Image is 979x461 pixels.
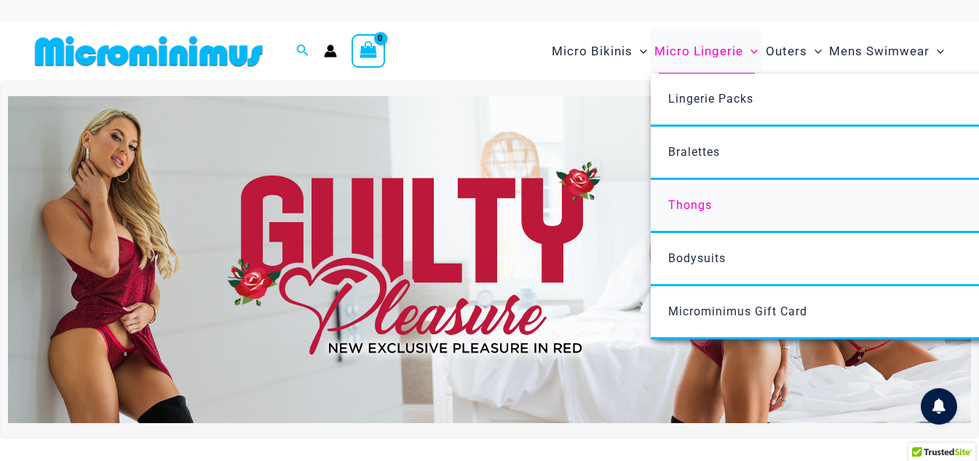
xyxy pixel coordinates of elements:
span: Menu Toggle [930,33,944,70]
a: OutersMenu ToggleMenu Toggle [762,29,825,74]
img: Guilty Pleasures Red Lingerie [8,96,971,424]
span: Bralettes [668,145,720,159]
span: Bodysuits [668,251,726,265]
img: MM SHOP LOGO FLAT [29,35,269,68]
span: Microminimus Gift Card [668,304,807,318]
span: Menu Toggle [807,33,822,70]
span: Outers [766,33,807,70]
span: Menu Toggle [743,33,758,70]
a: Micro LingerieMenu ToggleMenu Toggle [651,29,761,74]
span: Menu Toggle [633,33,647,70]
a: View Shopping Cart, empty [352,34,385,68]
a: Search icon link [296,42,309,60]
a: Mens SwimwearMenu ToggleMenu Toggle [825,29,948,74]
a: Micro BikinisMenu ToggleMenu Toggle [548,29,651,74]
span: Lingerie Packs [668,92,753,106]
span: Micro Lingerie [654,33,743,70]
span: Thongs [668,198,712,212]
a: Account icon link [324,44,337,58]
span: Micro Bikinis [552,33,633,70]
nav: Site Navigation [546,27,950,76]
span: Mens Swimwear [829,33,930,70]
